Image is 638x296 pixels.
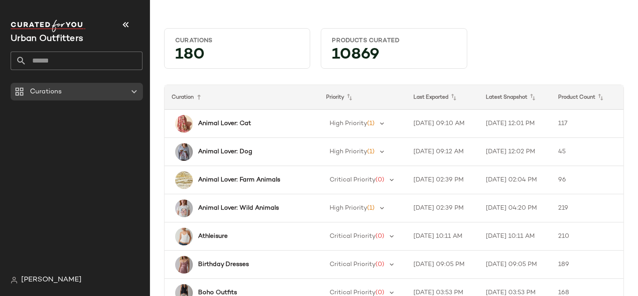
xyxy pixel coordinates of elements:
[406,85,479,110] th: Last Exported
[330,177,375,183] span: Critical Priority
[198,147,252,156] b: Animal Lover: Dog
[375,261,384,268] span: (0)
[551,251,623,279] td: 189
[330,148,367,155] span: High Priority
[406,251,479,279] td: [DATE] 09:05 PM
[406,138,479,166] td: [DATE] 09:12 AM
[406,166,479,194] td: [DATE] 02:39 PM
[325,48,463,65] div: 10869
[330,233,375,240] span: Critical Priority
[551,194,623,222] td: 219
[330,261,375,268] span: Critical Priority
[551,85,623,110] th: Product Count
[198,175,280,185] b: Animal Lover: Farm Animals
[406,194,479,222] td: [DATE] 02:39 PM
[479,166,551,194] td: [DATE] 02:04 PM
[175,143,193,161] img: 102059615_004_b
[11,20,86,32] img: cfy_white_logo.C9jOOHJF.svg
[319,85,406,110] th: Priority
[367,120,375,127] span: (1)
[198,232,228,241] b: Athleisure
[21,275,82,285] span: [PERSON_NAME]
[406,222,479,251] td: [DATE] 10:11 AM
[479,85,551,110] th: Latest Snapshot
[175,200,193,217] img: 101075752_010_b
[375,289,384,296] span: (0)
[406,110,479,138] td: [DATE] 09:10 AM
[330,120,367,127] span: High Priority
[330,289,375,296] span: Critical Priority
[30,87,62,97] span: Curations
[551,166,623,194] td: 96
[479,251,551,279] td: [DATE] 09:05 PM
[175,115,193,133] img: 99443566_066_b
[330,205,367,211] span: High Priority
[175,228,193,245] img: 102793627_010_b
[332,37,456,45] div: Products Curated
[367,148,375,155] span: (1)
[198,260,249,269] b: Birthday Dresses
[551,138,623,166] td: 45
[198,119,251,128] b: Animal Lover: Cat
[551,110,623,138] td: 117
[479,110,551,138] td: [DATE] 12:01 PM
[165,85,319,110] th: Curation
[198,203,279,213] b: Animal Lover: Wild Animals
[367,205,375,211] span: (1)
[479,222,551,251] td: [DATE] 10:11 AM
[375,177,384,183] span: (0)
[175,256,193,274] img: 103171302_054_b
[479,138,551,166] td: [DATE] 12:02 PM
[551,222,623,251] td: 210
[175,37,299,45] div: Curations
[11,34,83,44] span: Current Company Name
[375,233,384,240] span: (0)
[11,277,18,284] img: svg%3e
[175,171,193,189] img: 101332914_073_b
[168,48,306,65] div: 180
[479,194,551,222] td: [DATE] 04:20 PM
